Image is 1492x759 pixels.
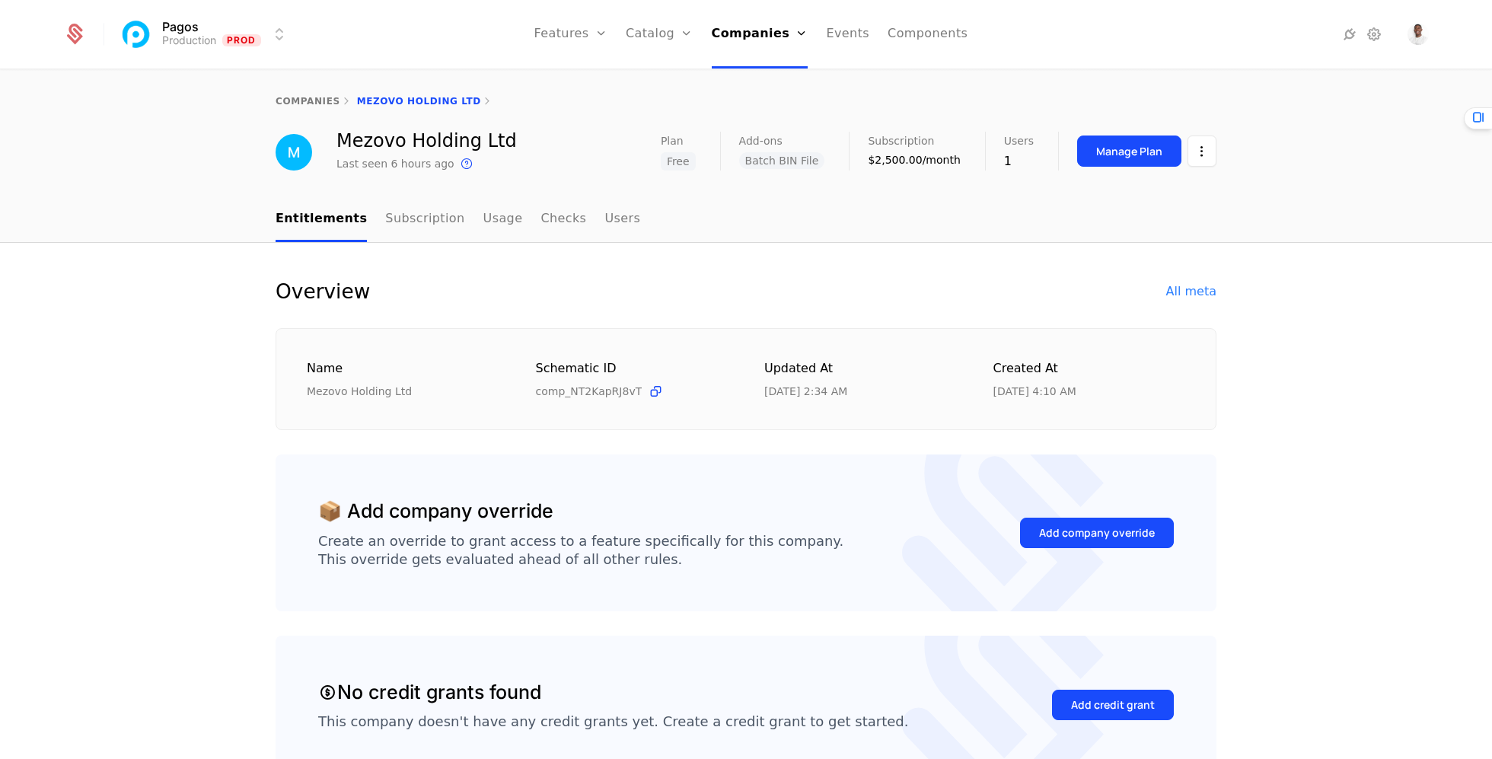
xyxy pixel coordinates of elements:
span: Add-ons [739,136,783,146]
button: Select action [1188,136,1216,167]
div: All meta [1166,282,1216,301]
a: Entitlements [276,197,367,242]
span: Subscription [868,136,934,146]
button: Select environment [123,18,289,51]
span: Plan [661,136,684,146]
div: Schematic ID [536,359,728,378]
button: Manage Plan [1077,136,1181,167]
a: Settings [1365,25,1383,43]
a: Users [604,197,640,242]
div: No credit grants found [318,678,541,707]
div: Overview [276,279,370,304]
div: 📦 Add company override [318,497,553,526]
div: 1 [1004,152,1034,171]
div: 9/24/25, 4:10 AM [993,384,1076,399]
img: Mezovo Holding Ltd [276,134,312,171]
button: Add credit grant [1052,690,1174,720]
nav: Main [276,197,1216,242]
span: Batch BIN File [739,152,825,169]
div: Last seen 6 hours ago [336,156,454,171]
div: Name [307,359,499,378]
div: Created at [993,359,1186,378]
span: Prod [222,34,261,46]
a: Usage [483,197,523,242]
a: Subscription [385,197,464,242]
div: 10/9/25, 2:34 AM [764,384,847,399]
div: This company doesn't have any credit grants yet. Create a credit grant to get started. [318,713,908,731]
span: comp_NT2KapRJ8vT [536,384,642,399]
img: Pagos [118,16,155,53]
img: LJ Durante [1408,24,1429,45]
div: $2,500.00/month [868,152,960,167]
button: Open user button [1408,24,1429,45]
div: Add credit grant [1071,697,1155,713]
span: Users [1004,136,1034,146]
div: Production [162,33,216,48]
div: Mezovo Holding Ltd [336,132,517,150]
div: Mezovo Holding Ltd [307,384,499,399]
div: Updated at [764,359,957,378]
div: Manage Plan [1096,144,1162,159]
a: companies [276,96,340,107]
a: Checks [540,197,586,242]
a: Integrations [1341,25,1359,43]
span: Free [661,152,696,171]
span: Pagos [162,21,199,33]
div: Create an override to grant access to a feature specifically for this company. This override gets... [318,532,843,569]
button: Add company override [1020,518,1174,548]
ul: Choose Sub Page [276,197,640,242]
div: Add company override [1039,525,1155,541]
